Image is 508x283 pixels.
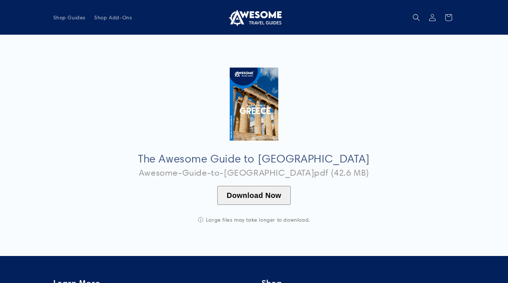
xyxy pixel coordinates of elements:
a: Shop Add-Ons [90,10,136,25]
button: Download Now [217,186,291,205]
a: Awesome Travel Guides [224,6,284,29]
span: Shop Guides [53,14,86,21]
span: Shop Add-Ons [94,14,132,21]
img: Cover_Large_-_Greece.jpg [230,68,278,141]
a: Shop Guides [49,10,90,25]
span: ⓘ [198,217,204,223]
div: Large files may take longer to download. [181,217,327,223]
img: Awesome Travel Guides [227,9,282,26]
summary: Search [408,9,424,26]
